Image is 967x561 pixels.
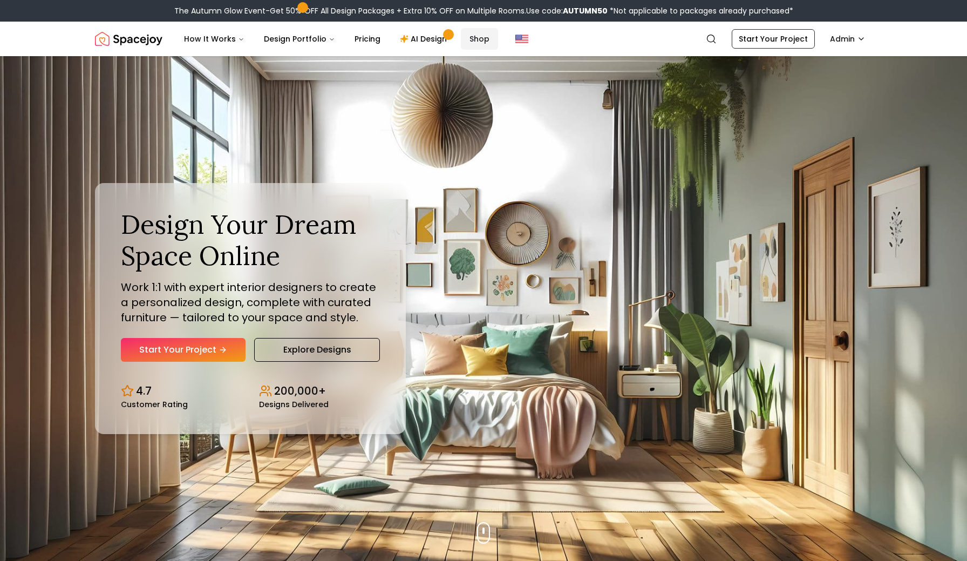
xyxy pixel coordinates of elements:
button: How It Works [175,28,253,50]
button: Design Portfolio [255,28,344,50]
h1: Design Your Dream Space Online [121,209,380,271]
div: The Autumn Glow Event-Get 50% OFF All Design Packages + Extra 10% OFF on Multiple Rooms. [174,5,793,16]
img: Spacejoy Logo [95,28,162,50]
a: Spacejoy [95,28,162,50]
nav: Main [175,28,498,50]
p: 4.7 [136,383,152,398]
a: Start Your Project [732,29,815,49]
small: Customer Rating [121,401,188,408]
a: Explore Designs [254,338,380,362]
span: Use code: [526,5,608,16]
div: Design stats [121,375,380,408]
a: Start Your Project [121,338,246,362]
span: *Not applicable to packages already purchased* [608,5,793,16]
b: AUTUMN50 [563,5,608,16]
button: Admin [823,29,872,49]
img: United States [515,32,528,45]
p: Work 1:1 with expert interior designers to create a personalized design, complete with curated fu... [121,280,380,325]
a: Shop [461,28,498,50]
nav: Global [95,22,872,56]
p: 200,000+ [274,383,326,398]
a: Pricing [346,28,389,50]
a: AI Design [391,28,459,50]
small: Designs Delivered [259,401,329,408]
